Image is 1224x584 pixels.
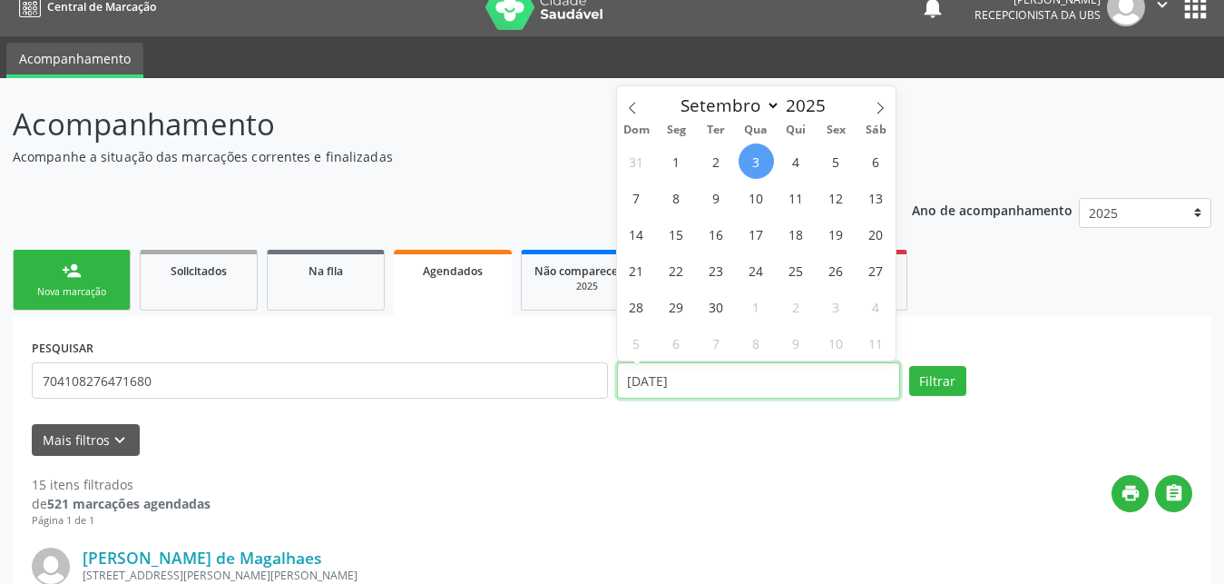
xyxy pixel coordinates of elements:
[6,43,143,78] a: Acompanhamento
[858,144,894,179] span: Setembro 6, 2025
[171,263,227,279] span: Solicitados
[83,568,920,583] div: [STREET_ADDRESS][PERSON_NAME][PERSON_NAME]
[818,180,854,215] span: Setembro 12, 2025
[699,325,734,361] span: Outubro 7, 2025
[736,124,776,136] span: Qua
[619,216,654,252] span: Setembro 14, 2025
[308,263,343,279] span: Na fila
[739,216,774,252] span: Setembro 17, 2025
[32,475,211,494] div: 15 itens filtrados
[659,144,694,179] span: Setembro 1, 2025
[13,102,852,147] p: Acompanhamento
[534,263,640,279] span: Não compareceram
[110,431,130,450] i: keyboard_arrow_down
[659,180,694,215] span: Setembro 8, 2025
[858,216,894,252] span: Setembro 20, 2025
[1121,483,1141,503] i: print
[818,252,854,288] span: Setembro 26, 2025
[534,280,640,293] div: 2025
[909,366,966,397] button: Filtrar
[659,289,694,324] span: Setembro 29, 2025
[778,144,814,179] span: Setembro 4, 2025
[32,424,140,456] button: Mais filtroskeyboard_arrow_down
[778,180,814,215] span: Setembro 11, 2025
[83,548,322,568] a: [PERSON_NAME] de Magalhaes
[619,325,654,361] span: Outubro 5, 2025
[1111,475,1149,512] button: print
[659,216,694,252] span: Setembro 15, 2025
[739,180,774,215] span: Setembro 10, 2025
[617,124,657,136] span: Dom
[780,94,840,117] input: Year
[739,252,774,288] span: Setembro 24, 2025
[619,144,654,179] span: Agosto 31, 2025
[974,7,1101,23] span: Recepcionista da UBS
[659,325,694,361] span: Outubro 6, 2025
[617,362,900,399] input: Selecione um intervalo
[778,252,814,288] span: Setembro 25, 2025
[778,325,814,361] span: Outubro 9, 2025
[619,180,654,215] span: Setembro 7, 2025
[699,289,734,324] span: Setembro 30, 2025
[778,289,814,324] span: Outubro 2, 2025
[656,124,696,136] span: Seg
[818,144,854,179] span: Setembro 5, 2025
[856,124,896,136] span: Sáb
[619,252,654,288] span: Setembro 21, 2025
[912,198,1072,221] p: Ano de acompanhamento
[47,495,211,512] strong: 521 marcações agendadas
[858,180,894,215] span: Setembro 13, 2025
[818,325,854,361] span: Outubro 10, 2025
[858,289,894,324] span: Outubro 4, 2025
[818,289,854,324] span: Outubro 3, 2025
[696,124,736,136] span: Ter
[858,325,894,361] span: Outubro 11, 2025
[776,124,816,136] span: Qui
[818,216,854,252] span: Setembro 19, 2025
[423,263,483,279] span: Agendados
[659,252,694,288] span: Setembro 22, 2025
[699,180,734,215] span: Setembro 9, 2025
[32,494,211,513] div: de
[672,93,781,118] select: Month
[816,124,856,136] span: Sex
[32,334,93,362] label: PESQUISAR
[739,289,774,324] span: Outubro 1, 2025
[1164,483,1184,503] i: 
[13,147,852,166] p: Acompanhe a situação das marcações correntes e finalizadas
[739,325,774,361] span: Outubro 8, 2025
[26,285,117,299] div: Nova marcação
[32,513,211,529] div: Página 1 de 1
[858,252,894,288] span: Setembro 27, 2025
[699,216,734,252] span: Setembro 16, 2025
[739,144,774,179] span: Setembro 3, 2025
[699,252,734,288] span: Setembro 23, 2025
[699,144,734,179] span: Setembro 2, 2025
[1155,475,1192,512] button: 
[619,289,654,324] span: Setembro 28, 2025
[32,362,608,399] input: Nome, CNS
[778,216,814,252] span: Setembro 18, 2025
[62,261,82,281] div: person_add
